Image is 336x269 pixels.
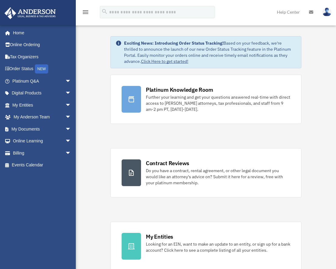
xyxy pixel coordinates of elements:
div: Further your learning and get your questions answered real-time with direct access to [PERSON_NAM... [146,94,290,112]
strong: Exciting News: Introducing Order Status Tracking! [124,40,223,46]
div: Platinum Knowledge Room [146,86,213,94]
a: My Documentsarrow_drop_down [4,123,80,135]
a: menu [82,11,89,16]
div: Do you have a contract, rental agreement, or other legal document you would like an attorney's ad... [146,168,290,186]
div: Looking for an EIN, want to make an update to an entity, or sign up for a bank account? Click her... [146,241,290,253]
a: Digital Productsarrow_drop_down [4,87,80,99]
a: Online Ordering [4,39,80,51]
img: User Pic [322,8,331,16]
span: arrow_drop_down [65,87,77,100]
span: arrow_drop_down [65,123,77,135]
img: Anderson Advisors Platinum Portal [3,7,58,19]
a: Events Calendar [4,159,80,171]
a: Platinum Q&Aarrow_drop_down [4,75,80,87]
a: Online Learningarrow_drop_down [4,135,80,147]
a: My Entitiesarrow_drop_down [4,99,80,111]
span: arrow_drop_down [65,135,77,148]
div: Contract Reviews [146,159,189,167]
i: menu [82,9,89,16]
div: My Entities [146,233,173,240]
a: Contract Reviews Do you have a contract, rental agreement, or other legal document you would like... [110,148,301,197]
span: arrow_drop_down [65,111,77,124]
a: Click Here to get started! [141,59,188,64]
a: Platinum Knowledge Room Further your learning and get your questions answered real-time with dire... [110,75,301,124]
a: Home [4,27,77,39]
a: Billingarrow_drop_down [4,147,80,159]
a: My Anderson Teamarrow_drop_down [4,111,80,123]
a: Tax Organizers [4,51,80,63]
div: NEW [35,64,48,73]
i: search [101,8,108,15]
span: arrow_drop_down [65,147,77,159]
div: Based on your feedback, we're thrilled to announce the launch of our new Order Status Tracking fe... [124,40,296,64]
span: arrow_drop_down [65,99,77,111]
a: Order StatusNEW [4,63,80,75]
span: arrow_drop_down [65,75,77,87]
